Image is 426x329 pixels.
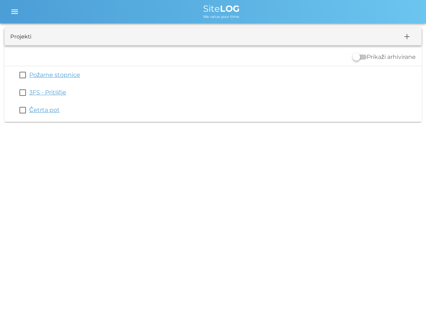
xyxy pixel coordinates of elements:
[403,32,411,41] i: add
[29,89,66,96] a: 3FS - Pritličje
[29,106,60,113] a: Četrta pot
[10,7,19,16] i: menu
[220,3,240,14] b: LOG
[10,33,31,41] div: Projekti
[389,294,426,329] div: Pripomoček za klepet
[367,53,416,61] label: Prikaži arhivirane
[203,3,240,14] span: Site
[29,71,80,78] a: Požarne stopnice
[18,71,27,79] button: check_box_outline_blank
[18,106,27,115] button: check_box_outline_blank
[18,88,27,97] button: check_box_outline_blank
[389,294,426,329] iframe: Chat Widget
[203,14,240,19] span: We value your time.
